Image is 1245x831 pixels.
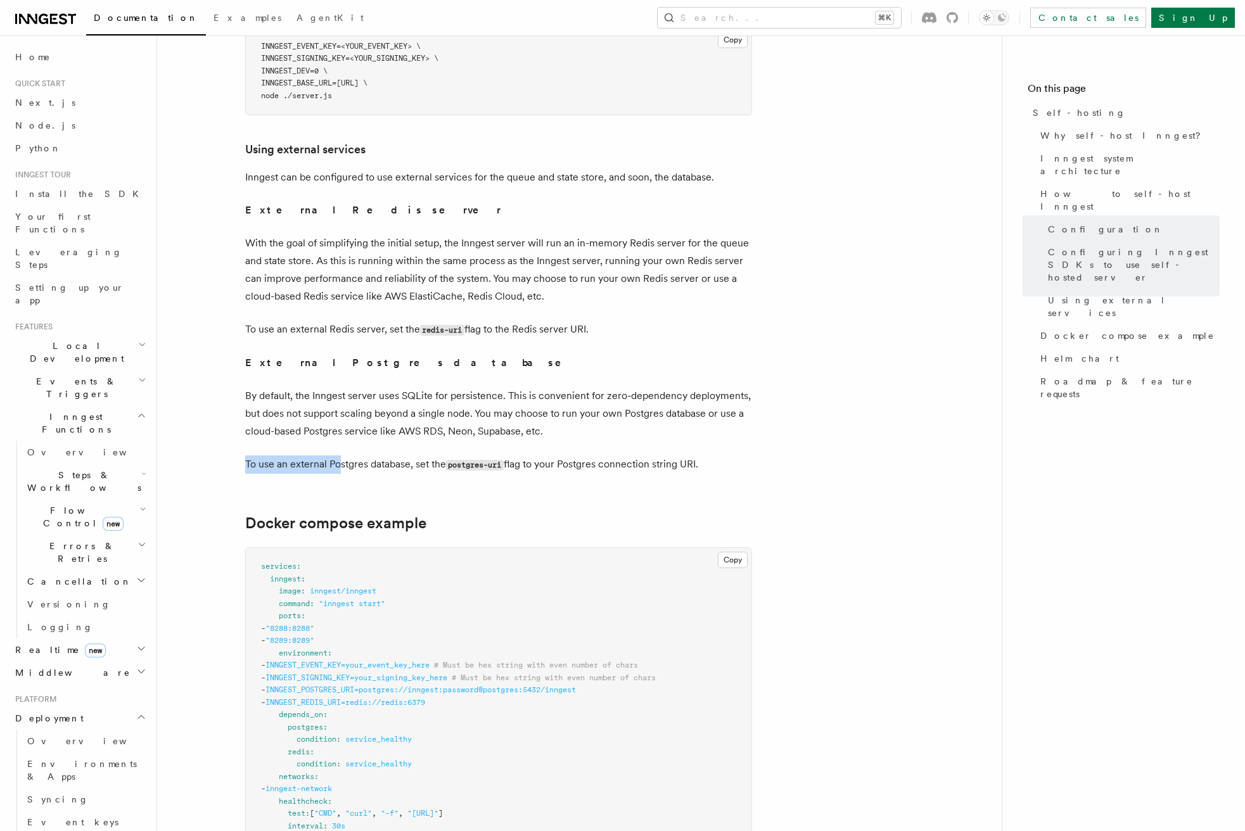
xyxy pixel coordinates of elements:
span: Local Development [10,339,138,365]
button: Inngest Functions [10,405,149,441]
span: INNGEST_EVENT_KEY=<YOUR_EVENT_KEY> \ [261,42,421,51]
span: : [323,710,328,719]
span: - [261,685,265,694]
a: Helm chart [1035,347,1220,370]
span: INNGEST_POSTGRES_URI=postgres://inngest:password@postgres:5432/inngest [265,685,576,694]
span: Event keys [27,817,118,827]
h4: On this page [1028,81,1220,101]
a: Inngest system architecture [1035,147,1220,182]
a: Roadmap & feature requests [1035,370,1220,405]
p: With the goal of simplifying the initial setup, the Inngest server will run an in-memory Redis se... [245,234,752,305]
span: ] [438,809,443,818]
span: Environments & Apps [27,759,137,782]
span: : [323,723,328,732]
button: Search...⌘K [658,8,901,28]
span: new [103,517,124,531]
a: Self-hosting [1028,101,1220,124]
span: image [279,587,301,595]
span: Deployment [10,712,84,725]
span: node ./server.js [261,91,332,100]
button: Toggle dark mode [979,10,1009,25]
span: inngest-network [265,784,332,793]
a: Your first Functions [10,205,149,241]
span: environment [279,649,328,657]
span: Docker compose example [1040,329,1215,342]
span: Install the SDK [15,189,146,199]
span: services [261,562,297,571]
span: Inngest tour [10,170,71,180]
span: service_healthy [345,759,412,768]
span: : [310,747,314,756]
span: Errors & Retries [22,540,137,565]
span: ports [279,611,301,620]
span: : [336,759,341,768]
span: command [279,599,310,608]
a: Home [10,46,149,68]
span: - [261,784,265,793]
a: How to self-host Inngest [1035,182,1220,218]
span: INNGEST_BASE_URL=[URL] \ [261,79,367,87]
span: Documentation [94,13,198,23]
a: Examples [206,4,289,34]
span: INNGEST_DEV=0 \ [261,67,328,75]
span: : [323,821,328,830]
span: Examples [214,13,281,23]
span: "inngest start" [319,599,385,608]
button: Realtimenew [10,638,149,661]
a: Using external services [1043,289,1220,324]
span: Inngest Functions [10,410,137,436]
a: Contact sales [1030,8,1146,28]
p: Inngest can be configured to use external services for the queue and state store, and soon, the d... [245,168,752,186]
span: : [328,649,332,657]
button: Errors & Retries [22,535,149,570]
span: Why self-host Inngest? [1040,129,1210,142]
span: Steps & Workflows [22,469,141,494]
span: : [305,809,310,818]
span: Leveraging Steps [15,247,122,270]
span: Helm chart [1040,352,1119,365]
span: healthcheck [279,797,328,806]
span: Platform [10,694,57,704]
span: - [261,673,265,682]
a: Environments & Apps [22,752,149,788]
a: Overview [22,441,149,464]
button: Local Development [10,334,149,370]
span: Quick start [10,79,65,89]
button: Copy [718,32,748,48]
span: Self-hosting [1033,106,1126,119]
span: Features [10,322,53,332]
span: networks [279,772,314,781]
span: Middleware [10,666,131,679]
span: - [261,636,265,645]
span: Configuration [1048,223,1163,236]
span: Events & Triggers [10,375,138,400]
button: Steps & Workflows [22,464,149,499]
button: Cancellation [22,570,149,593]
a: Logging [22,616,149,638]
button: Events & Triggers [10,370,149,405]
span: INNGEST_EVENT_KEY=your_event_key_here [265,661,430,669]
span: : [301,574,305,583]
a: Documentation [86,4,206,35]
span: , [399,809,403,818]
p: To use an external Postgres database, set the flag to your Postgres connection string URI. [245,455,752,474]
span: service_healthy [345,735,412,744]
a: Docker compose example [1035,324,1220,347]
a: Python [10,137,149,160]
span: inngest/inngest [310,587,376,595]
span: 30s [332,821,345,830]
span: "-f" [381,809,399,818]
strong: External Redis server [245,204,501,216]
button: Copy [718,552,748,568]
span: Overview [27,447,158,457]
span: "[URL]" [407,809,438,818]
span: test [288,809,305,818]
span: Next.js [15,98,75,108]
span: # Must be hex string with even number of chars [452,673,656,682]
span: Realtime [10,644,106,656]
span: "8288:8288" [265,624,314,633]
span: Cancellation [22,575,132,588]
span: How to self-host Inngest [1040,187,1220,213]
span: : [297,562,301,571]
a: Sign Up [1151,8,1235,28]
